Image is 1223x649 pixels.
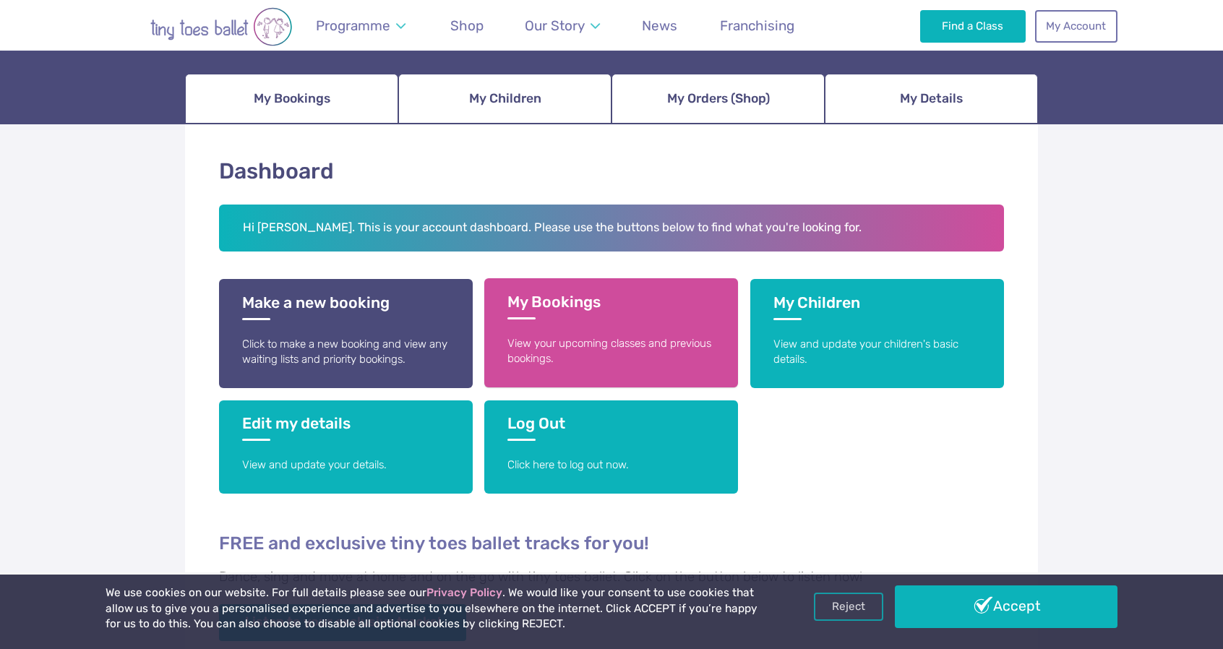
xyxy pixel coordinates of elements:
[773,337,981,368] p: View and update your children's basic details.
[507,414,715,441] h3: Log Out
[920,10,1026,42] a: Find a Class
[450,17,484,34] span: Shop
[507,336,715,367] p: View your upcoming classes and previous bookings.
[242,337,450,368] p: Click to make a new booking and view any waiting lists and priority bookings.
[484,278,738,387] a: My Bookings View your upcoming classes and previous bookings.
[720,17,794,34] span: Franchising
[106,7,337,46] img: tiny toes ballet
[518,9,607,43] a: Our Story
[773,293,981,320] h3: My Children
[469,86,541,111] span: My Children
[814,593,883,620] a: Reject
[219,205,1004,252] h2: Hi [PERSON_NAME]. This is your account dashboard. Please use the buttons below to find what you'r...
[219,156,1004,187] h1: Dashboard
[398,74,611,124] a: My Children
[900,86,963,111] span: My Details
[713,9,801,43] a: Franchising
[219,567,1004,588] p: Dance, sing and move at home and on the go with tiny toes ballet. Click on the button below to li...
[1035,10,1117,42] a: My Account
[443,9,490,43] a: Shop
[611,74,825,124] a: My Orders (Shop)
[426,586,502,599] a: Privacy Policy
[642,17,677,34] span: News
[309,9,412,43] a: Programme
[750,279,1004,388] a: My Children View and update your children's basic details.
[242,457,450,473] p: View and update your details.
[254,86,330,111] span: My Bookings
[219,279,473,388] a: Make a new booking Click to make a new booking and view any waiting lists and priority bookings.
[185,74,398,124] a: My Bookings
[825,74,1038,124] a: My Details
[507,457,715,473] p: Click here to log out now.
[525,17,585,34] span: Our Story
[667,86,770,111] span: My Orders (Shop)
[895,585,1117,627] a: Accept
[316,17,390,34] span: Programme
[242,293,450,320] h3: Make a new booking
[106,585,763,632] p: We use cookies on our website. For full details please see our . We would like your consent to us...
[219,532,1004,554] h4: FREE and exclusive tiny toes ballet tracks for you!
[484,400,738,494] a: Log Out Click here to log out now.
[242,414,450,441] h3: Edit my details
[507,293,715,319] h3: My Bookings
[635,9,685,43] a: News
[219,400,473,494] a: Edit my details View and update your details.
